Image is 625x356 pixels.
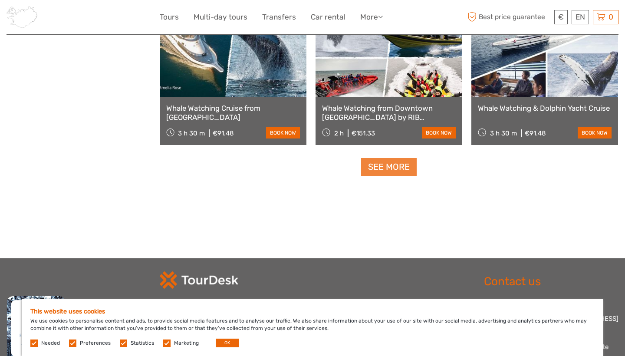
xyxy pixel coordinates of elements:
[178,129,205,137] span: 3 h 30 m
[216,339,239,347] button: OK
[361,158,417,176] a: See more
[466,10,553,24] span: Best price guarantee
[266,127,300,138] a: book now
[80,340,111,347] label: Preferences
[490,129,517,137] span: 3 h 30 m
[311,11,345,23] a: Car rental
[213,129,234,137] div: €91.48
[160,271,238,289] img: td-logo-white.png
[41,340,60,347] label: Needed
[322,104,456,122] a: Whale Watching from Downtown [GEOGRAPHIC_DATA] by RIB Speedboat
[174,340,199,347] label: Marketing
[525,129,546,137] div: €91.48
[194,11,247,23] a: Multi-day tours
[7,7,37,28] img: 316-a2ef4bb3-083b-4957-8bb0-c38df5cb53f6_logo_small.jpg
[578,127,612,138] a: book now
[360,11,383,23] a: More
[166,104,300,122] a: Whale Watching Cruise from [GEOGRAPHIC_DATA]
[22,299,603,356] div: We use cookies to personalise content and ads, to provide social media features and to analyse ou...
[30,308,595,315] h5: This website uses cookies
[334,129,344,137] span: 2 h
[131,340,154,347] label: Statistics
[422,127,456,138] a: book now
[558,13,564,21] span: €
[484,275,619,289] h2: Contact us
[352,129,375,137] div: €151.33
[572,10,589,24] div: EN
[607,13,615,21] span: 0
[160,11,179,23] a: Tours
[262,11,296,23] a: Transfers
[478,104,612,112] a: Whale Watching & Dolphin Yacht Cruise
